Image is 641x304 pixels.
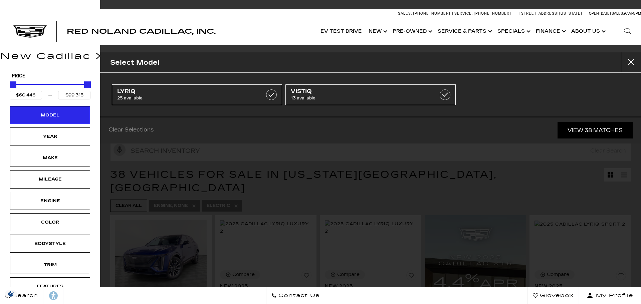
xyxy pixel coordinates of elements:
div: ColorColor [10,213,90,231]
span: Open [DATE] [589,11,611,16]
a: New [365,18,389,45]
div: Mileage [33,176,67,183]
a: Contact Us [266,287,325,304]
div: Price [10,79,90,99]
span: 9 AM-6 PM [624,11,641,16]
span: My Profile [593,291,633,300]
span: [PHONE_NUMBER] [474,11,511,16]
a: LYRIQ25 available [112,84,282,105]
div: Trim [33,261,67,269]
div: Maximum Price [84,81,91,88]
span: Glovebox [538,291,574,300]
h5: Price [12,73,88,79]
div: YearYear [10,127,90,145]
a: Specials [494,18,532,45]
a: Finance [532,18,568,45]
section: Click to Open Cookie Consent Modal [3,290,19,297]
span: Search [10,291,38,300]
button: Open user profile menu [579,287,641,304]
img: Opt-Out Icon [3,290,19,297]
span: Sales: [612,11,624,16]
button: close [621,52,641,72]
span: Contact Us [277,291,320,300]
span: [PHONE_NUMBER] [413,11,450,16]
a: Sales: [PHONE_NUMBER] [398,12,452,15]
a: EV Test Drive [317,18,365,45]
div: BodystyleBodystyle [10,235,90,253]
div: EngineEngine [10,192,90,210]
a: VISTIQ13 available [285,84,456,105]
div: FeaturesFeatures [10,277,90,295]
a: [STREET_ADDRESS][US_STATE] [519,11,582,16]
div: Minimum Price [10,81,16,88]
a: Pre-Owned [389,18,434,45]
a: Service & Parts [434,18,494,45]
input: Minimum [10,91,42,99]
span: LYRIQ [117,88,253,95]
div: TrimTrim [10,256,90,274]
img: Cadillac Dark Logo with Cadillac White Text [13,25,47,38]
span: 13 available [291,95,426,101]
span: 25 available [117,95,253,101]
div: Engine [33,197,67,205]
div: ModelModel [10,106,90,124]
div: Make [33,154,67,162]
a: View 38 Matches [558,122,633,138]
a: Clear Selections [109,126,154,134]
div: Color [33,219,67,226]
a: Service: [PHONE_NUMBER] [452,12,513,15]
span: VISTIQ [291,88,426,95]
div: Bodystyle [33,240,67,247]
span: Red Noland Cadillac, Inc. [67,27,216,35]
div: MileageMileage [10,170,90,188]
span: Service: [454,11,473,16]
a: Red Noland Cadillac, Inc. [67,28,216,35]
h2: Select Model [110,57,160,68]
div: Model [33,111,67,119]
a: Glovebox [527,287,579,304]
div: Features [33,283,67,290]
div: MakeMake [10,149,90,167]
a: About Us [568,18,608,45]
span: Sales: [398,11,412,16]
div: Year [33,133,67,140]
input: Maximum [58,91,90,99]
